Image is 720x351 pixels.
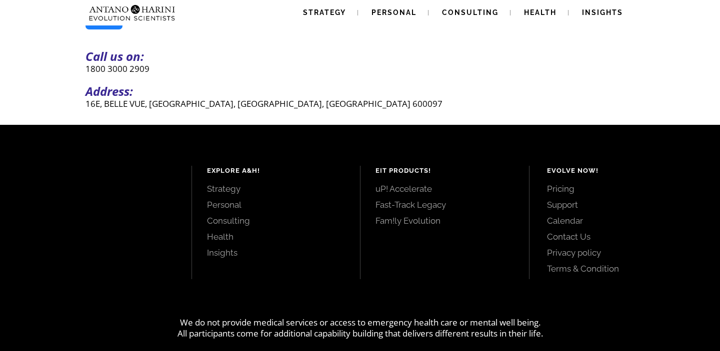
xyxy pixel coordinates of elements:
[207,199,345,210] a: Personal
[547,215,698,226] a: Calendar
[207,247,345,258] a: Insights
[547,247,698,258] a: Privacy policy
[371,8,416,16] span: Personal
[547,166,698,176] h4: Evolve Now!
[524,8,556,16] span: Health
[85,98,634,109] p: 16E, BELLE VUE, [GEOGRAPHIC_DATA], [GEOGRAPHIC_DATA], [GEOGRAPHIC_DATA] 600097
[375,166,514,176] h4: EIT Products!
[547,263,698,274] a: Terms & Condition
[207,183,345,194] a: Strategy
[547,183,698,194] a: Pricing
[85,48,144,64] strong: Call us on:
[85,83,133,99] strong: Address:
[442,8,498,16] span: Consulting
[207,231,345,242] a: Health
[547,199,698,210] a: Support
[303,8,346,16] span: Strategy
[375,199,514,210] a: Fast-Track Legacy
[207,166,345,176] h4: Explore A&H!
[375,183,514,194] a: uP! Accelerate
[207,215,345,226] a: Consulting
[582,8,623,16] span: Insights
[375,215,514,226] a: Fam!ly Evolution
[85,63,634,74] p: 1800 3000 2909
[547,231,698,242] a: Contact Us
